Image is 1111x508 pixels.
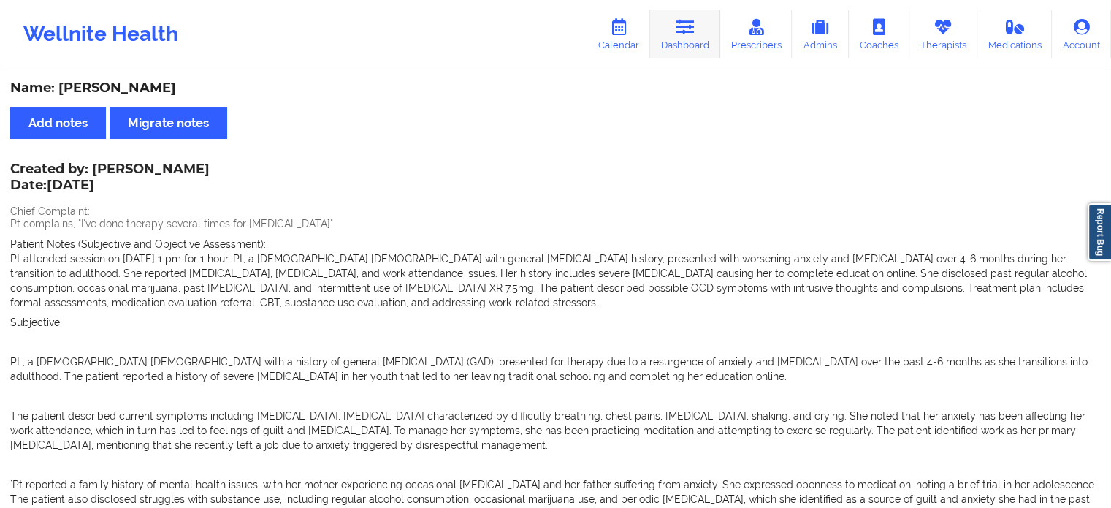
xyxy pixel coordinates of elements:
p: Subjective [10,315,1101,330]
span: Patient Notes (Subjective and Objective Assessment): [10,238,266,250]
a: Admins [792,10,849,58]
a: Medications [977,10,1053,58]
a: Report Bug [1088,203,1111,261]
a: Prescribers [720,10,793,58]
a: Therapists [909,10,977,58]
p: The patient described current symptoms including [MEDICAL_DATA], [MEDICAL_DATA] characterized by ... [10,409,1101,452]
a: Coaches [849,10,909,58]
button: Migrate notes [110,107,227,139]
p: `Pt reported a family history of mental health issues, with her mother experiencing occasional [M... [10,477,1101,507]
div: Created by: [PERSON_NAME] [10,162,210,195]
p: Pt attended session on [DATE] 1 pm for 1 hour. Pt, a [DEMOGRAPHIC_DATA] [DEMOGRAPHIC_DATA] with g... [10,251,1101,310]
a: Account [1052,10,1111,58]
span: Chief Complaint: [10,205,90,217]
p: Pt., a [DEMOGRAPHIC_DATA] [DEMOGRAPHIC_DATA] with a history of general [MEDICAL_DATA] (GAD), pres... [10,355,1101,384]
a: Calendar [587,10,650,58]
button: Add notes [10,107,106,139]
p: Pt complains, "I've done therapy several times for [MEDICAL_DATA]" [10,216,1101,231]
a: Dashboard [650,10,720,58]
p: Date: [DATE] [10,176,210,195]
div: Name: [PERSON_NAME] [10,80,1101,96]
